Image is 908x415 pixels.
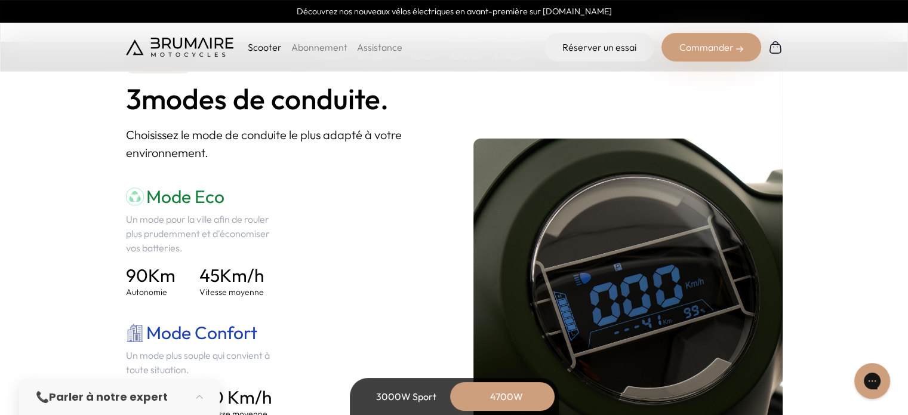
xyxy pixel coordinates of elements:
h3: Mode Eco [126,186,281,207]
img: mode-city.png [126,324,144,342]
p: Autonomie [126,286,176,298]
p: Vitesse moyenne [199,286,264,298]
img: Panier [768,40,783,54]
div: 4700W [459,382,555,411]
span: 45 [199,264,220,287]
span: 3 [126,83,141,115]
img: mode-eco.png [126,187,144,205]
span: 90 [126,264,148,287]
h3: Mode Confort [126,322,281,343]
p: Un mode pour la ville afin de rouler plus prudemment et d'économiser vos batteries. [126,212,281,255]
iframe: Gorgias live chat messenger [848,359,896,403]
h4: 70 Km/h [203,386,272,408]
p: Scooter [248,40,282,54]
h2: modes de conduite. [126,83,435,115]
a: Réserver un essai [544,33,654,62]
img: Brumaire Motocycles [126,38,233,57]
div: Commander [661,33,761,62]
img: right-arrow-2.png [736,45,743,53]
p: Un mode plus souple qui convient à toute situation. [126,348,281,377]
a: Assistance [357,41,402,53]
h4: Km [126,265,176,286]
h4: Km/h [199,265,264,286]
div: 3000W Sport [359,382,454,411]
p: Choisissez le mode de conduite le plus adapté à votre environnement. [126,126,435,162]
a: Abonnement [291,41,347,53]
